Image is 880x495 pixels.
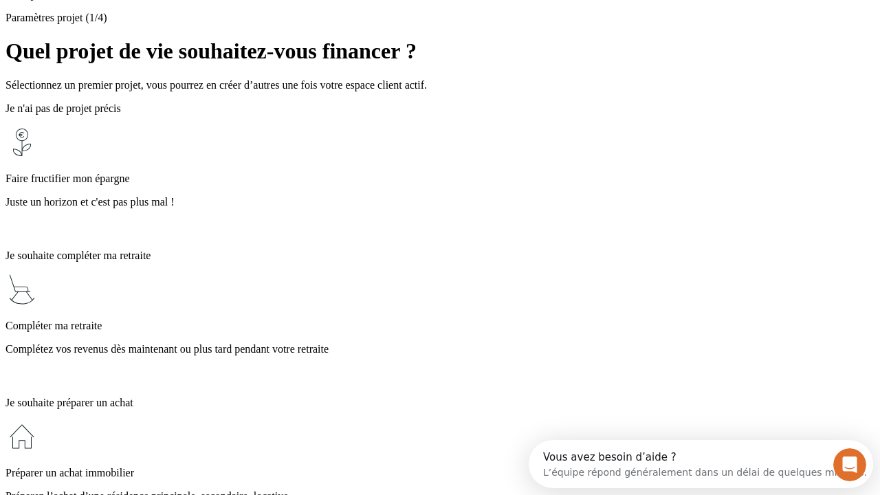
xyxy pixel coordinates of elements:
[529,440,873,488] iframe: Intercom live chat discovery launcher
[5,12,874,24] p: Paramètres projet (1/4)
[5,250,874,262] p: Je souhaite compléter ma retraite
[5,196,874,208] p: Juste un horizon et c'est pas plus mal !
[14,12,338,23] div: Vous avez besoin d’aide ?
[5,173,874,185] p: Faire fructifier mon épargne
[5,102,874,115] p: Je n'ai pas de projet précis
[833,448,866,481] iframe: Intercom live chat
[5,320,874,332] p: Compléter ma retraite
[14,23,338,37] div: L’équipe répond généralement dans un délai de quelques minutes.
[5,343,874,355] p: Complétez vos revenus dès maintenant ou plus tard pendant votre retraite
[5,397,874,409] p: Je souhaite préparer un achat
[5,5,379,43] div: Ouvrir le Messenger Intercom
[5,79,427,91] span: Sélectionnez un premier projet, vous pourrez en créer d’autres une fois votre espace client actif.
[5,38,874,64] h1: Quel projet de vie souhaitez-vous financer ?
[5,467,874,479] p: Préparer un achat immobilier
